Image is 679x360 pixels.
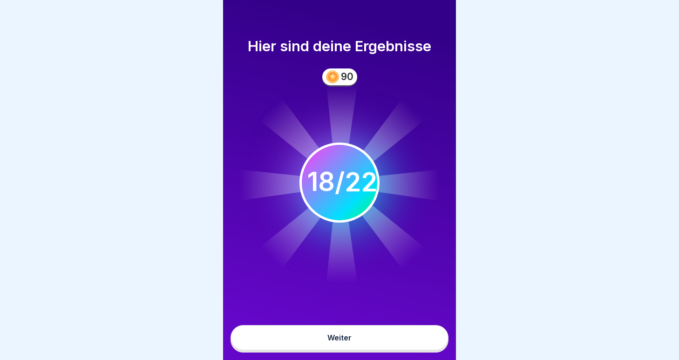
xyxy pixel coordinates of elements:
div: / 22 [302,167,377,198]
div: Weiter [327,333,352,342]
span: 22 [302,167,335,198]
div: 18 [307,167,335,198]
div: 90 [341,71,353,82]
button: Weiter [231,325,448,350]
h1: Hier sind deine Ergebnisse [248,37,431,54]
